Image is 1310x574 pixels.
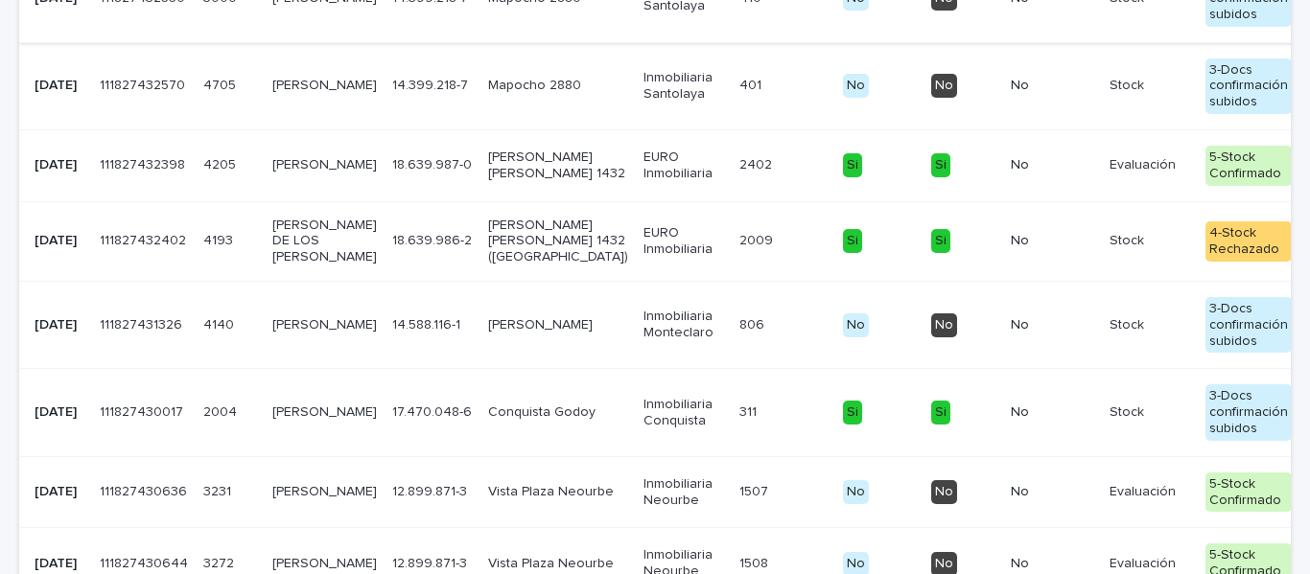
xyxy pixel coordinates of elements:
[1011,556,1094,572] p: No
[488,404,628,421] p: Conquista Godoy
[931,480,957,504] div: No
[643,225,724,258] p: EURO Inmobiliaria
[203,153,240,173] p: 4205
[272,404,377,421] p: [PERSON_NAME]
[739,74,765,94] p: 401
[643,309,724,341] p: Inmobiliaria Monteclaro
[100,401,187,421] p: 111827430017
[272,78,377,94] p: [PERSON_NAME]
[100,229,190,249] p: 111827432402
[35,233,84,249] p: [DATE]
[392,229,476,249] p: 18.639.986-2
[1205,472,1292,513] div: 5-Stock Confirmado
[739,480,772,500] p: 1507
[1205,297,1292,353] div: 3-Docs confirmación subidos
[931,313,957,337] div: No
[392,74,472,94] p: 14.399.218-7
[488,556,628,572] p: Vista Plaza Neourbe
[1011,484,1094,500] p: No
[100,153,189,173] p: 111827432398
[1110,233,1190,249] p: Stock
[931,153,950,177] div: Si
[739,153,776,173] p: 2402
[203,401,241,421] p: 2004
[203,229,237,249] p: 4193
[392,480,471,500] p: 12.899.871-3
[1110,317,1190,333] p: Stock
[35,317,84,333] p: [DATE]
[1110,484,1190,500] p: Evaluación
[843,313,869,337] div: No
[1110,157,1190,173] p: Evaluación
[392,153,476,173] p: 18.639.987-0
[1205,221,1292,262] div: 4-Stock Rechazado
[843,480,869,504] div: No
[643,397,724,429] p: Inmobiliaria Conquista
[203,74,240,94] p: 4705
[843,229,862,253] div: Si
[100,313,186,333] p: 111827431326
[203,480,235,500] p: 3231
[488,317,628,333] p: [PERSON_NAME]
[100,74,189,94] p: 111827432570
[272,157,377,173] p: [PERSON_NAME]
[272,556,377,572] p: [PERSON_NAME]
[272,484,377,500] p: [PERSON_NAME]
[272,218,377,265] p: [PERSON_NAME] DE LOS [PERSON_NAME]
[1205,384,1292,440] div: 3-Docs confirmación subidos
[739,229,777,249] p: 2009
[1011,404,1094,421] p: No
[739,401,760,421] p: 311
[931,229,950,253] div: Si
[843,153,862,177] div: Si
[35,404,84,421] p: [DATE]
[392,552,471,572] p: 12.899.871-3
[1011,157,1094,173] p: No
[35,556,84,572] p: [DATE]
[35,484,84,500] p: [DATE]
[392,401,476,421] p: 17.470.048-6
[488,78,628,94] p: Mapocho 2880
[35,157,84,173] p: [DATE]
[100,480,191,500] p: 111827430636
[739,313,768,333] p: 806
[1011,233,1094,249] p: No
[1110,78,1190,94] p: Stock
[643,476,724,509] p: Inmobiliaria Neourbe
[1011,317,1094,333] p: No
[643,70,724,103] p: Inmobiliaria Santolaya
[392,313,464,333] p: 14.588.116-1
[931,401,950,425] div: Si
[203,552,238,572] p: 3272
[739,552,772,572] p: 1508
[643,149,724,182] p: EURO Inmobiliaria
[488,149,628,182] p: [PERSON_NAME] [PERSON_NAME] 1432
[1110,556,1190,572] p: Evaluación
[1110,404,1190,421] p: Stock
[272,317,377,333] p: [PERSON_NAME]
[488,484,628,500] p: Vista Plaza Neourbe
[100,552,192,572] p: 111827430644
[35,78,84,94] p: [DATE]
[843,74,869,98] div: No
[1205,58,1292,114] div: 3-Docs confirmación subidos
[1205,146,1292,186] div: 5-Stock Confirmado
[843,401,862,425] div: Si
[203,313,238,333] p: 4140
[1011,78,1094,94] p: No
[488,218,628,265] p: [PERSON_NAME] [PERSON_NAME] 1432 ([GEOGRAPHIC_DATA])
[931,74,957,98] div: No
